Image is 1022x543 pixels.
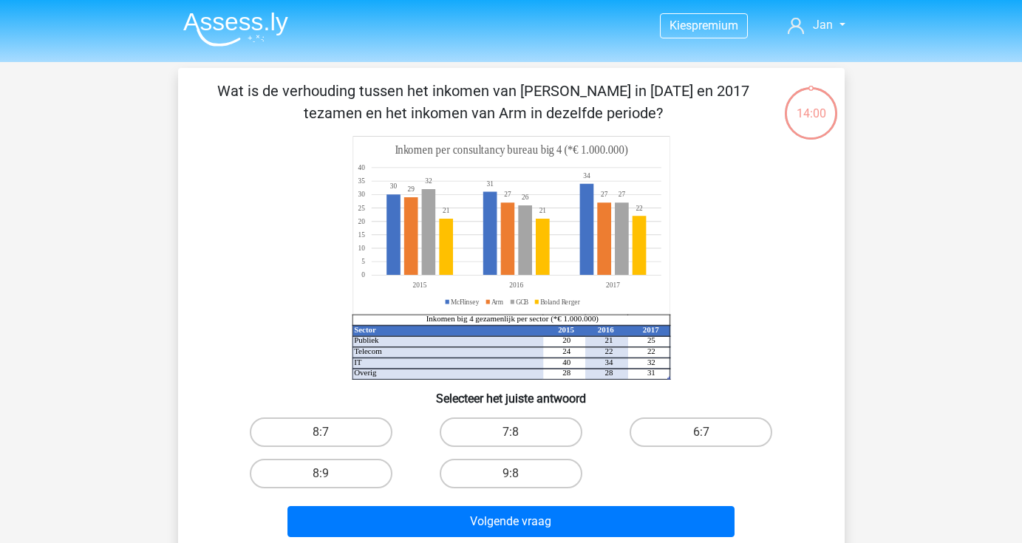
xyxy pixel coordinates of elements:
[604,346,613,355] tspan: 22
[354,346,382,355] tspan: Telecom
[583,171,590,180] tspan: 34
[440,459,582,488] label: 9:8
[670,18,692,33] span: Kies
[250,417,392,447] label: 8:7
[562,335,570,344] tspan: 20
[358,203,365,212] tspan: 25
[692,18,738,33] span: premium
[562,358,570,366] tspan: 40
[504,190,607,199] tspan: 2727
[636,203,642,212] tspan: 22
[813,18,833,32] span: Jan
[451,297,480,306] tspan: McFlinsey
[202,80,766,124] p: Wat is de verhouding tussen het inkomen van [PERSON_NAME] in [DATE] en 2017 tezamen en het inkome...
[287,506,735,537] button: Volgende vraag
[604,358,613,366] tspan: 34
[361,257,365,266] tspan: 5
[597,325,613,334] tspan: 2016
[358,163,365,172] tspan: 40
[358,230,365,239] tspan: 15
[250,459,392,488] label: 8:9
[389,182,397,191] tspan: 30
[618,190,625,199] tspan: 27
[783,86,839,123] div: 14:00
[486,180,494,188] tspan: 31
[661,16,747,35] a: Kiespremium
[604,368,613,377] tspan: 28
[358,177,365,185] tspan: 35
[354,358,362,366] tspan: IT
[202,380,821,406] h6: Selecteer het juiste antwoord
[604,335,613,344] tspan: 21
[426,314,599,324] tspan: Inkomen big 4 gezamenlijk per sector (*€ 1.000.000)
[562,346,570,355] tspan: 24
[395,143,627,157] tspan: Inkomen per consultancy bureau big 4 (*€ 1.000.000)
[358,216,365,225] tspan: 20
[425,177,432,185] tspan: 32
[354,368,377,377] tspan: Overig
[361,270,365,279] tspan: 0
[521,193,528,202] tspan: 26
[358,190,365,199] tspan: 30
[358,244,365,253] tspan: 10
[442,206,545,215] tspan: 2121
[647,368,655,377] tspan: 31
[647,358,655,366] tspan: 32
[630,417,772,447] label: 6:7
[782,16,851,34] a: Jan
[440,417,582,447] label: 7:8
[354,325,376,334] tspan: Sector
[647,346,655,355] tspan: 22
[412,281,619,290] tspan: 201520162017
[642,325,658,334] tspan: 2017
[516,297,529,306] tspan: GCB
[407,185,414,194] tspan: 29
[540,297,581,306] tspan: Boland Rerger
[562,368,570,377] tspan: 28
[183,12,288,47] img: Assessly
[354,335,379,344] tspan: Publiek
[491,297,503,306] tspan: Arm
[647,335,655,344] tspan: 25
[558,325,574,334] tspan: 2015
